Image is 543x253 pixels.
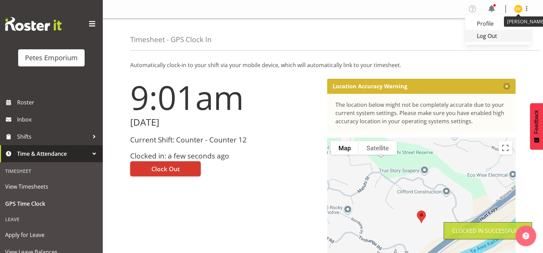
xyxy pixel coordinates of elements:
h3: Clocked in: a few seconds ago [130,152,319,160]
span: Clock Out [151,164,180,173]
a: GPS Time Clock [2,195,101,212]
span: Shifts [17,131,89,142]
div: Leave [2,212,101,226]
div: Clocked in Successfully [452,227,523,235]
img: Rosterit website logo [5,17,62,31]
span: Roster [17,97,99,107]
button: Clock Out [130,161,201,176]
img: eva-vailini10223.jpg [514,5,522,13]
h4: Timesheet - GPS Clock In [130,36,212,43]
p: Location Accuracy Warning [333,83,407,90]
a: View Timesheets [2,178,101,195]
button: Close message [503,83,510,90]
div: Timesheet [2,164,101,178]
span: Apply for Leave [5,230,98,240]
p: Automatically clock-in to your shift via your mobile device, which will automatically link to you... [130,61,516,69]
a: Log Out [465,30,531,42]
h3: Current Shift: Counter - Counter 12 [130,136,319,144]
a: Apply for Leave [2,226,101,243]
a: Profile [465,17,531,30]
button: Toggle fullscreen view [498,141,512,155]
span: View Timesheets [5,181,98,192]
button: Feedback - Show survey [530,103,543,150]
img: help-xxl-2.png [522,232,529,239]
h2: [DATE] [130,117,319,128]
span: GPS Time Clock [5,199,98,209]
div: Petes Emporium [25,53,78,63]
h1: 9:01am [130,79,319,116]
span: Feedback [533,110,540,134]
button: Show street map [331,141,359,155]
div: The location below might not be completely accurate due to your current system settings. Please m... [335,101,508,125]
button: Show satellite imagery [359,141,397,155]
span: Time & Attendance [17,149,89,159]
span: Inbox [17,114,99,125]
